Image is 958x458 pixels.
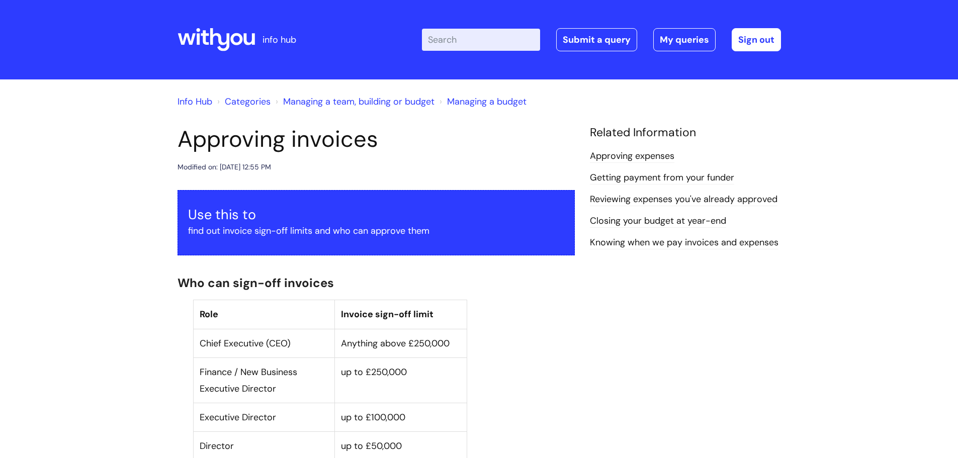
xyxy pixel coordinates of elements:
[188,207,564,223] h3: Use this to
[178,275,334,291] span: Who can sign-off invoices
[590,150,674,163] a: Approving expenses
[194,329,335,357] td: Chief Executive (CEO)
[225,96,271,108] a: Categories
[590,236,778,249] a: Knowing when we pay invoices and expenses
[194,403,335,432] td: Executive Director
[556,28,637,51] a: Submit a query
[283,96,434,108] a: Managing a team, building or budget
[335,358,467,403] td: up to £250,000
[194,358,335,403] td: Finance / New Business Executive Director
[732,28,781,51] a: Sign out
[590,171,734,185] a: Getting payment from your funder
[335,403,467,432] td: up to £100,000
[188,223,564,239] p: find out invoice sign-off limits and who can approve them
[590,193,777,206] a: Reviewing expenses you've already approved
[263,32,296,48] p: info hub
[178,161,271,173] div: Modified on: [DATE] 12:55 PM
[178,96,212,108] a: Info Hub
[273,94,434,110] li: Managing a team, building or budget
[194,300,335,329] th: Role
[215,94,271,110] li: Solution home
[422,28,781,51] div: | -
[335,300,467,329] th: Invoice sign-off limit
[178,126,575,153] h1: Approving invoices
[437,94,527,110] li: Managing a budget
[590,126,781,140] h4: Related Information
[653,28,716,51] a: My queries
[422,29,540,51] input: Search
[590,215,726,228] a: Closing your budget at year-end
[335,329,467,357] td: Anything above £250,000
[447,96,527,108] a: Managing a budget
